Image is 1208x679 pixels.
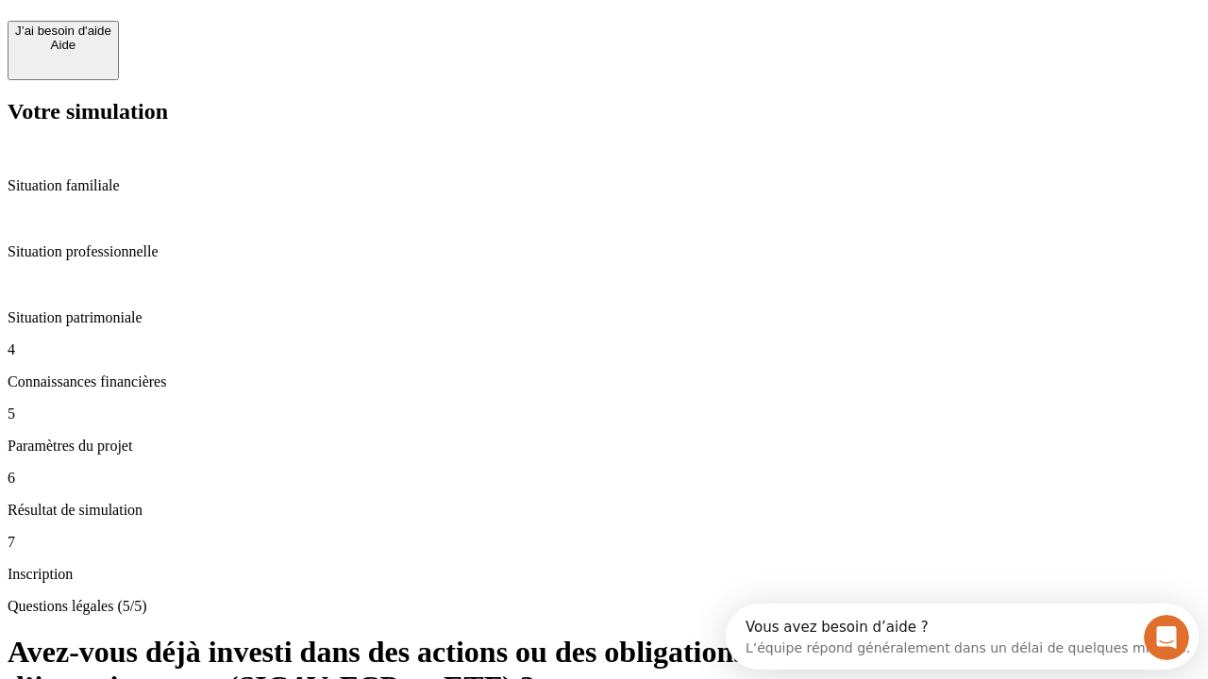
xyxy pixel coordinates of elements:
[8,8,520,59] div: Ouvrir le Messenger Intercom
[8,566,1200,583] p: Inscription
[726,604,1199,670] iframe: Intercom live chat discovery launcher
[20,31,464,51] div: L’équipe répond généralement dans un délai de quelques minutes.
[8,438,1200,455] p: Paramètres du projet
[8,406,1200,422] p: 5
[8,341,1200,358] p: 4
[8,534,1200,551] p: 7
[8,502,1200,519] p: Résultat de simulation
[8,470,1200,487] p: 6
[8,21,119,80] button: J’ai besoin d'aideAide
[1144,615,1189,660] iframe: Intercom live chat
[8,373,1200,390] p: Connaissances financières
[8,99,1200,124] h2: Votre simulation
[15,38,111,52] div: Aide
[8,243,1200,260] p: Situation professionnelle
[8,598,1200,615] p: Questions légales (5/5)
[20,16,464,31] div: Vous avez besoin d’aide ?
[8,177,1200,194] p: Situation familiale
[15,24,111,38] div: J’ai besoin d'aide
[8,309,1200,326] p: Situation patrimoniale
